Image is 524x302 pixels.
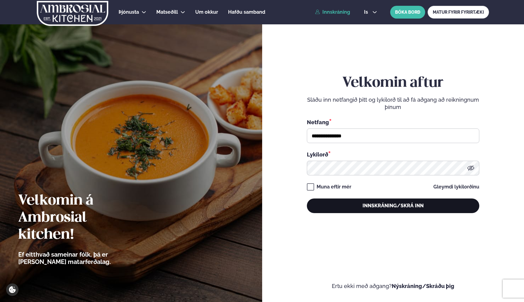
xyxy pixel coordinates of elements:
span: Hafðu samband [228,9,265,15]
a: Gleymdi lykilorðinu [433,184,479,189]
p: Ef eitthvað sameinar fólk, þá er [PERSON_NAME] matarferðalag. [18,251,144,265]
span: Um okkur [195,9,218,15]
h2: Velkomin á Ambrosial kitchen! [18,192,144,244]
p: Sláðu inn netfangið þitt og lykilorð til að fá aðgang að reikningnum þínum [307,96,479,111]
button: is [359,10,382,15]
div: Lykilorð [307,150,479,158]
a: Cookie settings [6,283,19,296]
img: logo [36,1,109,26]
a: Hafðu samband [228,9,265,16]
div: Netfang [307,118,479,126]
span: Þjónusta [119,9,139,15]
span: Matseðill [156,9,178,15]
a: MATUR FYRIR FYRIRTÆKI [428,6,489,19]
span: is [364,10,370,15]
p: Ertu ekki með aðgang? [280,283,506,290]
a: Innskráning [315,9,350,15]
button: Innskráning/Skrá inn [307,198,479,213]
button: BÓKA BORÐ [390,6,425,19]
h2: Velkomin aftur [307,75,479,92]
a: Þjónusta [119,9,139,16]
a: Um okkur [195,9,218,16]
a: Nýskráning/Skráðu þig [392,283,454,289]
a: Matseðill [156,9,178,16]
